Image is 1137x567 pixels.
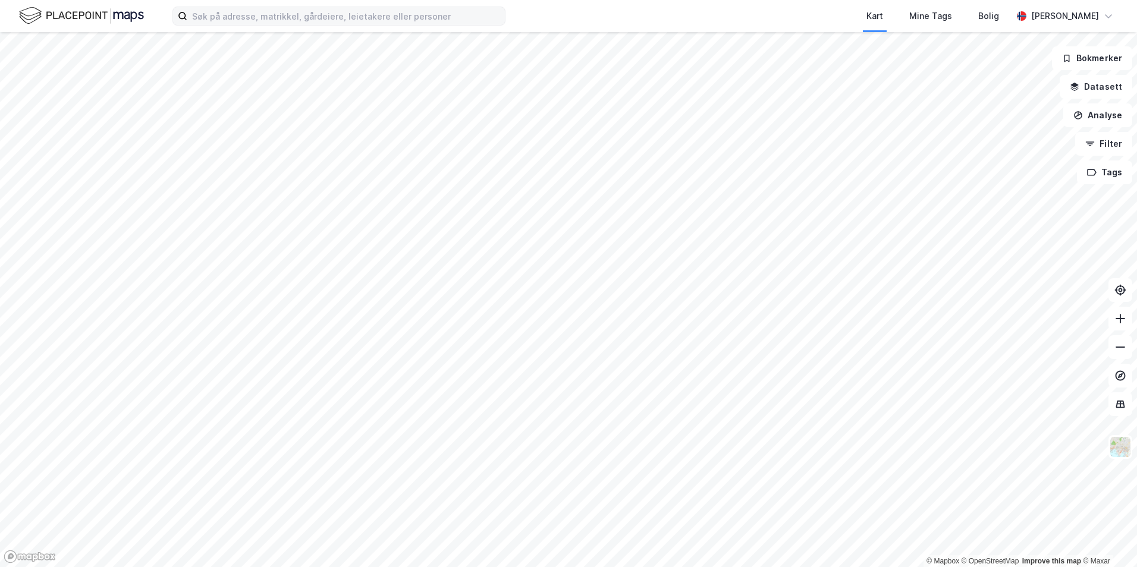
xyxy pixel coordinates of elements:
[1063,103,1132,127] button: Analyse
[1052,46,1132,70] button: Bokmerker
[1077,160,1132,184] button: Tags
[866,9,883,23] div: Kart
[1060,75,1132,99] button: Datasett
[19,5,144,26] img: logo.f888ab2527a4732fd821a326f86c7f29.svg
[4,550,56,563] a: Mapbox homepage
[1078,510,1137,567] iframe: Chat Widget
[1078,510,1137,567] div: Kontrollprogram for chat
[187,7,505,25] input: Søk på adresse, matrikkel, gårdeiere, leietakere eller personer
[909,9,952,23] div: Mine Tags
[1031,9,1099,23] div: [PERSON_NAME]
[962,557,1019,565] a: OpenStreetMap
[1075,132,1132,156] button: Filter
[926,557,959,565] a: Mapbox
[1109,436,1132,458] img: Z
[978,9,999,23] div: Bolig
[1022,557,1081,565] a: Improve this map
